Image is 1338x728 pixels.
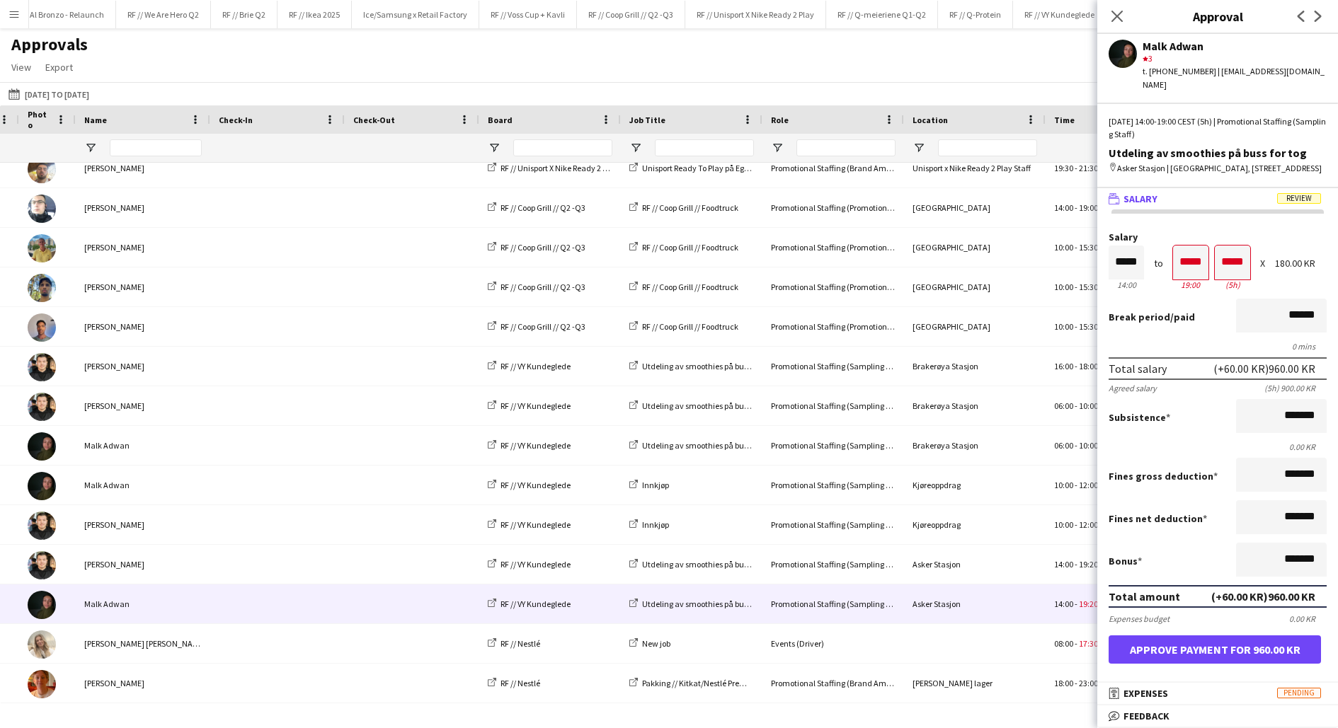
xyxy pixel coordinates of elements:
[1109,362,1167,376] div: Total salary
[488,480,571,490] a: RF // VY Kundeglede
[488,282,585,292] a: RF // Coop Grill // Q2 -Q3
[76,545,210,584] div: [PERSON_NAME]
[629,321,738,332] a: RF // Coop Grill // Foodtruck
[1097,683,1338,704] mat-expansion-panel-header: ExpensesPending
[1109,115,1327,141] div: [DATE] 14:00-19:00 CEST (5h) | Promotional Staffing (Sampling Staff)
[501,242,585,253] span: RF // Coop Grill // Q2 -Q3
[488,163,618,173] a: RF // Unisport X Nike Ready 2 Play
[1054,559,1073,570] span: 14:00
[642,440,774,451] span: Utdeling av smoothies på buss for tog
[501,519,571,530] span: RF // VY Kundeglede
[1215,279,1250,290] div: 5h
[762,267,904,306] div: Promotional Staffing (Promotional Staff)
[904,505,1046,544] div: Kjøreoppdrag
[904,386,1046,425] div: Brakerøya Stasjon
[1289,613,1327,624] div: 0.00 KR
[762,228,904,267] div: Promotional Staffing (Promotional Staff)
[1075,440,1077,451] span: -
[6,58,37,76] a: View
[1075,400,1077,411] span: -
[488,638,540,649] a: RF // Nestlé
[762,664,904,703] div: Promotional Staffing (Brand Ambassadors)
[1109,383,1157,393] div: Agreed salary
[1109,162,1327,175] div: Asker Stasjon | [GEOGRAPHIC_DATA], [STREET_ADDRESS]
[642,361,774,371] span: Utdeling av smoothies på buss for tog
[501,638,540,649] span: RF // Nestlé
[353,115,395,125] span: Check-Out
[501,559,571,570] span: RF // VY Kundeglede
[1264,383,1327,393] div: (5h) 900.00 KR
[11,61,31,74] span: View
[76,624,210,663] div: [PERSON_NAME] [PERSON_NAME]
[1143,65,1327,91] div: t. [PHONE_NUMBER] | [EMAIL_ADDRESS][DOMAIN_NAME]
[501,400,571,411] span: RF // VY Kundeglede
[629,440,774,451] a: Utdeling av smoothies på buss for tog
[826,1,938,28] button: RF // Q-meieriene Q1-Q2
[1109,512,1207,525] label: Fines net deduction
[1143,40,1327,52] div: Malk Adwan
[1109,589,1180,603] div: Total amount
[278,1,352,28] button: RF // Ikea 2025
[1123,192,1157,205] span: Salary
[28,591,56,619] img: Malk Adwan
[28,353,56,381] img: Ishak Kayabasi
[76,228,210,267] div: [PERSON_NAME]
[1109,441,1327,452] div: 0.00 KR
[629,480,669,490] a: Innkjøp
[28,313,56,342] img: Daniel Moges Helgeland
[76,584,210,623] div: Malk Adwan
[76,267,210,306] div: [PERSON_NAME]
[1109,311,1170,323] span: Break period
[488,440,571,451] a: RF // VY Kundeglede
[1079,242,1098,253] span: 15:30
[1075,480,1077,490] span: -
[642,282,738,292] span: RF // Coop Grill // Foodtruck
[629,519,669,530] a: Innkjøp
[501,163,618,173] span: RF // Unisport X Nike Ready 2 Play
[1075,519,1077,530] span: -
[1079,282,1098,292] span: 15:30
[938,139,1037,156] input: Location Filter Input
[642,242,738,253] span: RF // Coop Grill // Foodtruck
[1277,193,1321,204] span: Review
[904,466,1046,504] div: Kjøreoppdrag
[1097,705,1338,727] mat-expansion-panel-header: Feedback
[1075,361,1077,371] span: -
[762,188,904,227] div: Promotional Staffing (Promotional Staff)
[1054,638,1073,649] span: 08:00
[771,141,784,154] button: Open Filter Menu
[629,559,774,570] a: Utdeling av smoothies på buss for tog
[1054,361,1073,371] span: 16:00
[762,466,904,504] div: Promotional Staffing (Sampling Staff)
[1109,146,1327,159] div: Utdeling av smoothies på buss for tog
[84,115,107,125] span: Name
[28,630,56,659] img: Vanessa Riise Naas
[28,234,56,262] img: Jan Viggo Aakre
[28,551,56,579] img: Ishak Kayabasi
[1079,163,1098,173] span: 21:30
[629,361,774,371] a: Utdeling av smoothies på buss for tog
[352,1,479,28] button: Ice/Samsung x Retail Factory
[488,242,585,253] a: RF // Coop Grill // Q2 -Q3
[76,307,210,346] div: [PERSON_NAME]
[488,519,571,530] a: RF // VY Kundeglede
[642,163,770,173] span: Unisport Ready To Play på Egertoget
[1097,188,1338,209] mat-expansion-panel-header: SalaryReview
[116,1,211,28] button: RF // We Are Hero Q2
[1079,202,1098,213] span: 19:00
[501,321,585,332] span: RF // Coop Grill // Q2 -Q3
[6,86,92,103] button: [DATE] to [DATE]
[28,155,56,183] img: Sina Mohebbi
[642,599,774,609] span: Utdeling av smoothies på buss for tog
[904,584,1046,623] div: Asker Stasjon
[110,139,202,156] input: Name Filter Input
[629,638,670,649] a: New job
[488,202,585,213] a: RF // Coop Grill // Q2 -Q3
[1054,321,1073,332] span: 10:00
[76,347,210,386] div: [PERSON_NAME]
[76,386,210,425] div: [PERSON_NAME]
[1075,282,1077,292] span: -
[488,115,513,125] span: Board
[1013,1,1107,28] button: RF // VY Kundeglede
[771,115,789,125] span: Role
